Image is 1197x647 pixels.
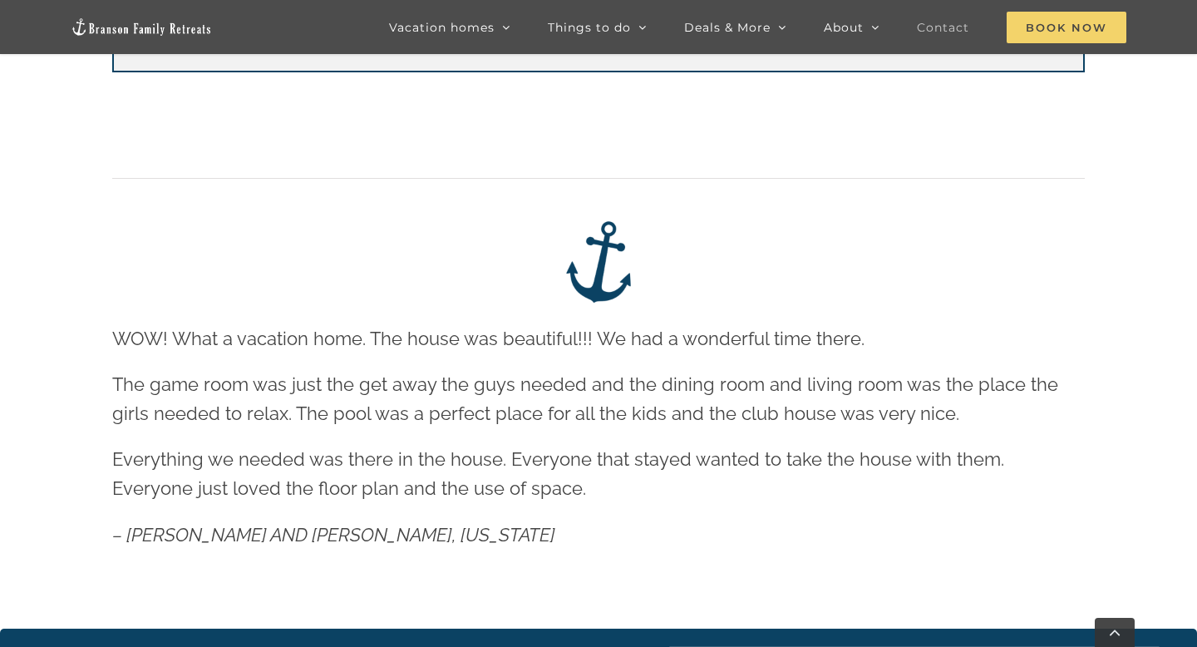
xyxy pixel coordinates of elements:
[548,22,631,33] span: Things to do
[71,17,212,37] img: Branson Family Retreats Logo
[112,370,1085,428] p: The game room was just the get away the guys needed and the dining room and living room was the p...
[1007,12,1126,43] span: Book Now
[684,22,771,33] span: Deals & More
[389,22,495,33] span: Vacation homes
[112,324,1085,353] p: WOW! What a vacation home. The house was beautiful!!! We had a wonderful time there.
[557,220,640,304] img: Branson Family Retreats – anchor logo
[824,22,864,33] span: About
[112,445,1085,503] p: Everything we needed was there in the house. Everyone that stayed wanted to take the house with t...
[112,524,555,546] em: – [PERSON_NAME] AND [PERSON_NAME], [US_STATE]
[917,22,969,33] span: Contact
